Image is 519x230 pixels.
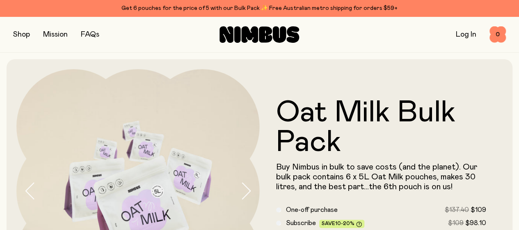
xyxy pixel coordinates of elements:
[276,163,477,191] span: Buy Nimbus in bulk to save costs (and the planet). Our bulk pack contains 6 x 5L Oat Milk pouches...
[276,98,487,157] h1: Oat Milk Bulk Pack
[81,31,99,38] a: FAQs
[448,220,464,226] span: $109
[335,221,354,226] span: 10-20%
[465,220,486,226] span: $98.10
[322,221,362,227] span: Save
[471,207,486,213] span: $109
[445,207,469,213] span: $137.40
[286,220,316,226] span: Subscribe
[43,31,68,38] a: Mission
[489,26,506,43] button: 0
[456,31,476,38] a: Log In
[286,207,338,213] span: One-off purchase
[13,3,506,13] div: Get 6 pouches for the price of 5 with our Bulk Pack ✨ Free Australian metro shipping for orders $59+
